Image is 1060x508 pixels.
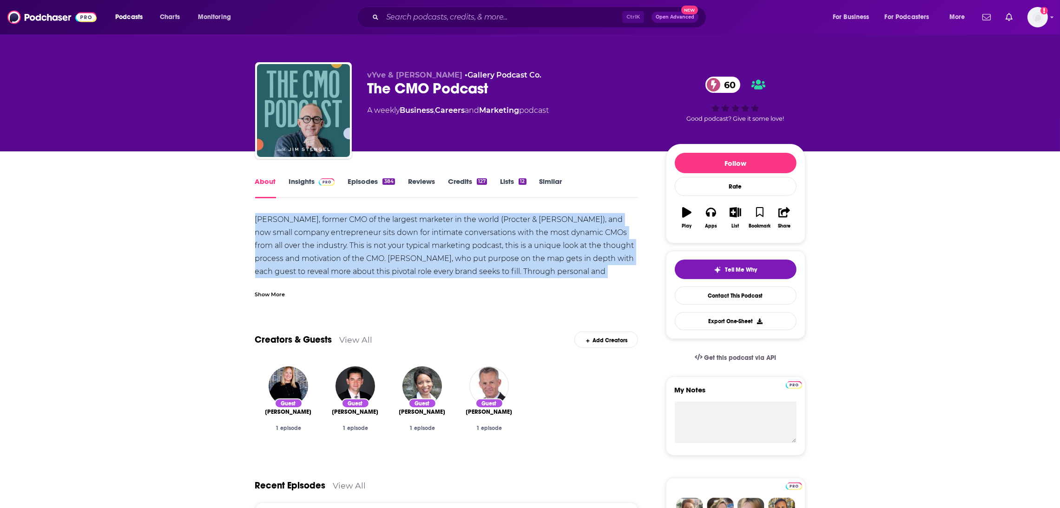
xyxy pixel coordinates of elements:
[675,385,797,402] label: My Notes
[466,408,513,416] span: [PERSON_NAME]
[257,64,350,157] img: The CMO Podcast
[366,7,715,28] div: Search podcasts, credits, & more...
[463,425,515,431] div: 1 episode
[656,15,694,20] span: Open Advanced
[255,177,276,198] a: About
[675,287,797,305] a: Contact This Podcast
[382,178,395,185] div: 384
[336,366,375,406] a: Jared Isaacman
[468,71,542,79] a: Gallery Podcast Co.
[723,201,747,234] button: List
[275,398,303,408] div: Guest
[382,10,622,25] input: Search podcasts, credits, & more...
[332,408,379,416] a: Jared Isaacman
[408,177,435,198] a: Reviews
[732,223,739,229] div: List
[434,106,435,115] span: ,
[435,106,465,115] a: Careers
[687,346,784,369] a: Get this podcast via API
[7,8,97,26] img: Podchaser - Follow, Share and Rate Podcasts
[1040,7,1048,14] svg: Add a profile image
[699,201,723,234] button: Apps
[705,223,717,229] div: Apps
[198,11,231,24] span: Monitoring
[342,398,369,408] div: Guest
[748,201,772,234] button: Bookmark
[666,71,805,128] div: 60Good podcast? Give it some love!
[448,177,487,198] a: Credits127
[332,408,379,416] span: [PERSON_NAME]
[1002,9,1016,25] a: Show notifications dropdown
[885,11,929,24] span: For Podcasters
[879,10,943,25] button: open menu
[255,480,326,491] a: Recent Episodes
[725,266,757,274] span: Tell Me Why
[675,312,797,330] button: Export One-Sheet
[191,10,243,25] button: open menu
[786,481,802,490] a: Pro website
[255,213,639,330] div: [PERSON_NAME], former CMO of the largest marketer in the world (Procter & [PERSON_NAME]), and now...
[786,482,802,490] img: Podchaser Pro
[500,177,526,198] a: Lists12
[340,335,373,345] a: View All
[329,425,382,431] div: 1 episode
[714,266,721,274] img: tell me why sparkle
[465,106,480,115] span: and
[333,481,366,490] a: View All
[465,71,542,79] span: •
[402,366,442,406] img: Shelle M. Santana
[652,12,698,23] button: Open AdvancedNew
[109,10,155,25] button: open menu
[540,177,562,198] a: Similar
[368,105,549,116] div: A weekly podcast
[772,201,796,234] button: Share
[319,178,335,186] img: Podchaser Pro
[833,11,869,24] span: For Business
[1027,7,1048,27] button: Show profile menu
[519,178,526,185] div: 12
[786,381,802,389] img: Podchaser Pro
[675,153,797,173] button: Follow
[115,11,143,24] span: Podcasts
[399,408,446,416] span: [PERSON_NAME]
[269,366,308,406] img: Deborah Wahl
[265,408,312,416] a: Deborah Wahl
[480,106,520,115] a: Marketing
[265,408,312,416] span: [PERSON_NAME]
[778,223,790,229] div: Share
[396,425,448,431] div: 1 episode
[368,71,463,79] span: vYve & [PERSON_NAME]
[681,6,698,14] span: New
[943,10,977,25] button: open menu
[786,380,802,389] a: Pro website
[399,408,446,416] a: Shelle M. Santana
[675,260,797,279] button: tell me why sparkleTell Me Why
[255,334,332,345] a: Creators & Guests
[1027,7,1048,27] span: Logged in as LindaBurns
[160,11,180,24] span: Charts
[622,11,644,23] span: Ctrl K
[469,366,509,406] img: Roel De Vries
[704,354,776,362] span: Get this podcast via API
[475,398,503,408] div: Guest
[289,177,335,198] a: InsightsPodchaser Pro
[687,115,784,122] span: Good podcast? Give it some love!
[682,223,691,229] div: Play
[715,77,740,93] span: 60
[574,332,638,348] div: Add Creators
[154,10,185,25] a: Charts
[400,106,434,115] a: Business
[466,408,513,416] a: Roel De Vries
[477,178,487,185] div: 127
[348,177,395,198] a: Episodes384
[949,11,965,24] span: More
[826,10,881,25] button: open menu
[979,9,994,25] a: Show notifications dropdown
[675,177,797,196] div: Rate
[749,223,770,229] div: Bookmark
